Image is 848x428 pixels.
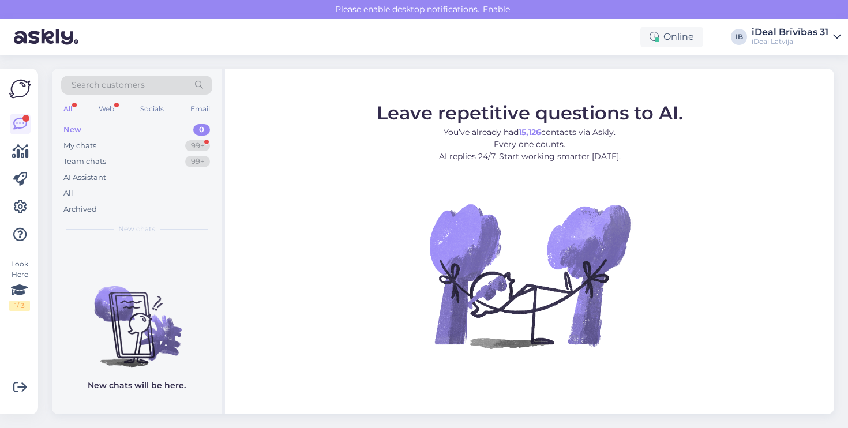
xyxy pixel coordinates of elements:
[63,172,106,183] div: AI Assistant
[63,187,73,199] div: All
[9,259,30,311] div: Look Here
[752,28,841,46] a: iDeal Brīvības 31iDeal Latvija
[52,265,222,369] img: No chats
[96,102,117,117] div: Web
[479,4,513,14] span: Enable
[118,224,155,234] span: New chats
[72,79,145,91] span: Search customers
[9,301,30,311] div: 1 / 3
[426,171,633,379] img: No Chat active
[640,27,703,47] div: Online
[752,37,828,46] div: iDeal Latvija
[752,28,828,37] div: iDeal Brīvības 31
[519,126,541,137] b: 15,126
[63,204,97,215] div: Archived
[188,102,212,117] div: Email
[138,102,166,117] div: Socials
[63,124,81,136] div: New
[9,78,31,100] img: Askly Logo
[377,126,683,162] p: You’ve already had contacts via Askly. Every one counts. AI replies 24/7. Start working smarter [...
[63,156,106,167] div: Team chats
[731,29,747,45] div: IB
[193,124,210,136] div: 0
[185,156,210,167] div: 99+
[88,380,186,392] p: New chats will be here.
[185,140,210,152] div: 99+
[377,101,683,123] span: Leave repetitive questions to AI.
[63,140,96,152] div: My chats
[61,102,74,117] div: All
